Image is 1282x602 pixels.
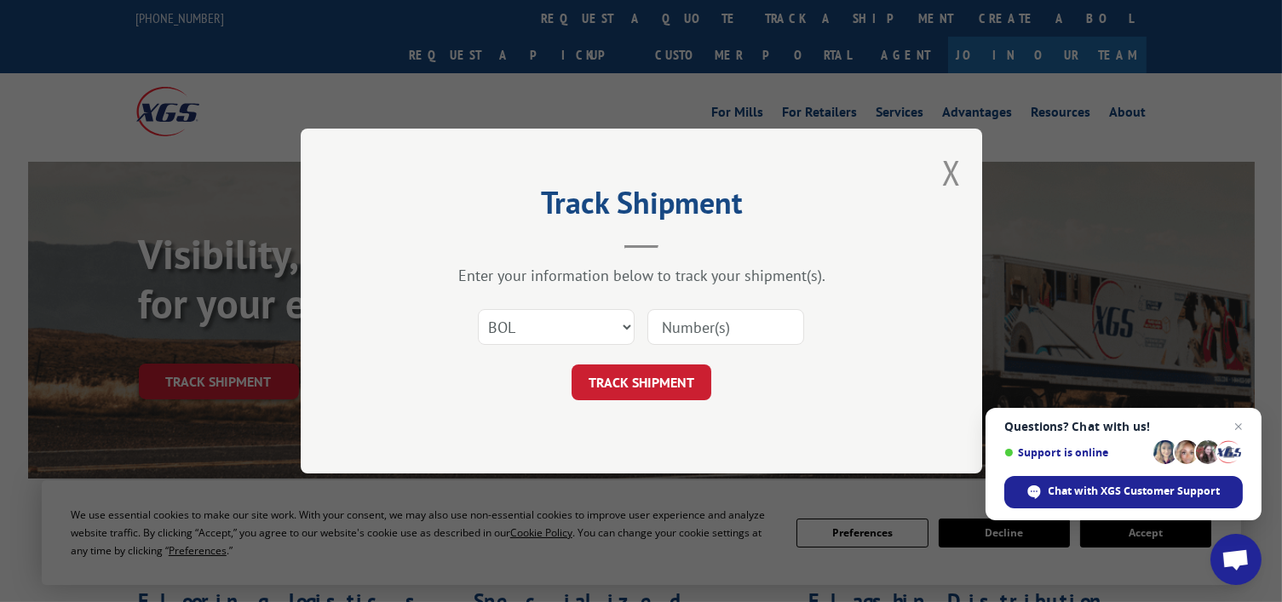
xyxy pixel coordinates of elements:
[1210,534,1262,585] div: Open chat
[1004,446,1147,459] span: Support is online
[942,150,961,195] button: Close modal
[1004,420,1243,433] span: Questions? Chat with us!
[1228,416,1249,437] span: Close chat
[647,309,804,345] input: Number(s)
[1049,484,1221,499] span: Chat with XGS Customer Support
[386,191,897,223] h2: Track Shipment
[572,364,711,400] button: TRACK SHIPMENT
[1004,476,1243,508] div: Chat with XGS Customer Support
[386,266,897,285] div: Enter your information below to track your shipment(s).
